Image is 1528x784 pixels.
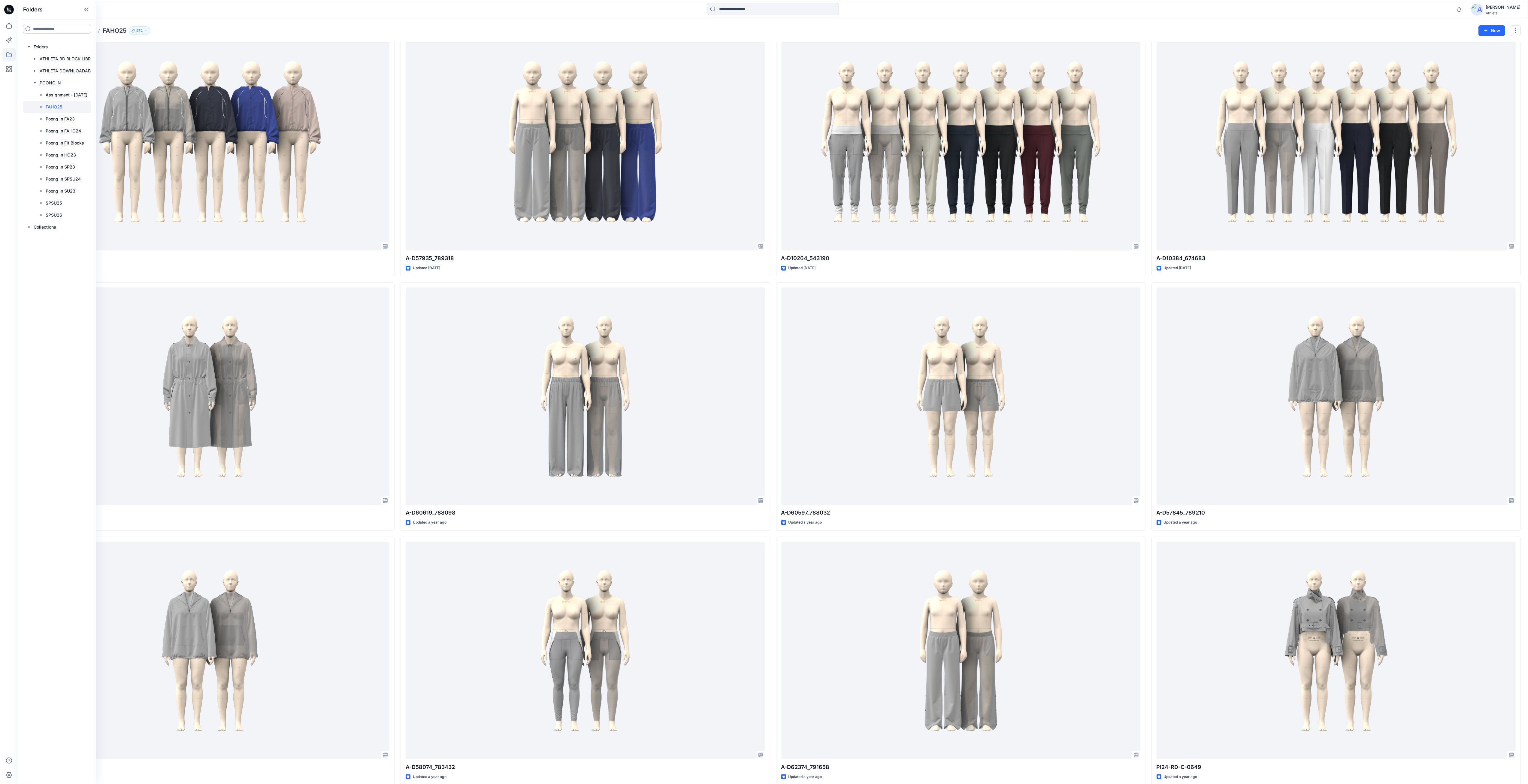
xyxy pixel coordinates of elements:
[781,287,1140,505] a: A-D60597_788032
[781,763,1140,771] p: A-D62374_791658
[1157,287,1516,505] a: A-D57845_789210
[30,287,389,505] a: A-D62876_803900
[788,774,822,780] p: Updated a year ago
[46,151,76,159] p: Poong In HO23
[129,26,150,35] button: 272
[788,265,816,271] p: Updated [DATE]
[46,115,75,123] p: Poong In FA23
[1471,4,1483,16] img: avatar
[406,254,765,263] p: A-D57935_789318
[1157,542,1516,759] a: PI24-RD-C-0649
[788,519,822,526] p: Updated a year ago
[136,27,143,34] p: 272
[46,199,62,207] p: SPSU25
[46,163,75,171] p: Poong In SP23
[30,509,389,517] p: A-D62876_803900
[30,542,389,759] a: A-D57845_789201
[1478,25,1505,36] button: New
[30,254,389,263] p: A-D59258_789306
[46,211,62,219] p: SPSU26
[46,139,84,147] p: Poong In Fit Blocks
[1157,33,1516,251] a: A-D10384_674683
[413,519,446,526] p: Updated a year ago
[406,509,765,517] p: A-D60619_788098
[46,175,81,183] p: Poong In SPSU24
[1164,519,1197,526] p: Updated a year ago
[103,26,126,35] p: FAHO25
[413,774,446,780] p: Updated a year ago
[1157,509,1516,517] p: A-D57845_789210
[30,763,389,771] p: A-D57845_789201
[781,254,1140,263] p: A-D10264_543190
[1486,4,1520,11] div: [PERSON_NAME]
[406,542,765,759] a: A-D58074_783432
[1157,763,1516,771] p: PI24-RD-C-0649
[46,103,62,111] p: FAHO25
[781,509,1140,517] p: A-D60597_788032
[1164,774,1197,780] p: Updated a year ago
[406,33,765,251] a: A-D57935_789318
[34,223,56,231] p: Collections
[781,33,1140,251] a: A-D10264_543190
[781,542,1140,759] a: A-D62374_791658
[46,91,87,99] p: Assignment - [DATE]
[30,33,389,251] a: A-D59258_789306
[406,763,765,771] p: A-D58074_783432
[1164,265,1191,271] p: Updated [DATE]
[46,127,81,135] p: Poong In FAHO24
[413,265,440,271] p: Updated [DATE]
[1486,11,1520,15] div: Athleta
[406,287,765,505] a: A-D60619_788098
[46,187,75,195] p: Poong In SU23
[1157,254,1516,263] p: A-D10384_674683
